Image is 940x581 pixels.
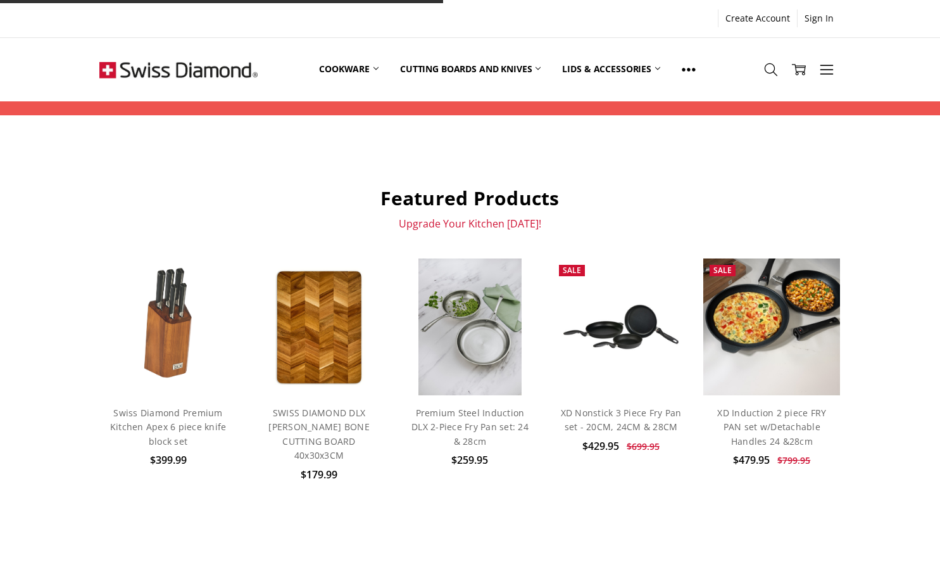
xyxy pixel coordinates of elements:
img: XD Induction 2 piece FRY PAN set w/Detachable Handles 24 &28cm [703,259,840,395]
img: SWISS DIAMOND DLX HERRING BONE CUTTING BOARD 40x30x3CM [263,259,375,395]
a: Cookware [308,41,389,98]
span: $799.95 [777,454,810,466]
a: Show All [671,41,706,98]
p: Upgrade Your Kitchen [DATE]! [99,217,840,230]
a: XD Nonstick 3 Piece Fry Pan set - 20CM, 24CM & 28CM [553,259,689,395]
a: Premium steel DLX 2pc fry pan set (28 and 24cm) life style shot [401,259,538,395]
a: Swiss Diamond Premium Kitchen Apex 6 piece knife block set [110,407,227,447]
a: Swiss Diamond Apex 6 piece knife block set [99,259,236,395]
span: $429.95 [582,439,619,453]
span: $699.95 [627,440,660,452]
span: $179.99 [301,468,337,482]
img: Premium steel DLX 2pc fry pan set (28 and 24cm) life style shot [418,259,521,395]
a: XD Nonstick 3 Piece Fry Pan set - 20CM, 24CM & 28CM [561,407,682,433]
span: Sale [563,265,581,276]
img: Free Shipping On Every Order [99,38,258,101]
span: Sale [713,265,732,276]
span: $479.95 [733,453,770,467]
a: XD Induction 2 piece FRY PAN set w/Detachable Handles 24 &28cm [717,407,826,447]
a: Sign In [798,10,841,27]
a: SWISS DIAMOND DLX HERRING BONE CUTTING BOARD 40x30x3CM [251,259,387,395]
a: Create Account [718,10,797,27]
a: Lids & Accessories [551,41,670,98]
a: Premium Steel Induction DLX 2-Piece Fry Pan set: 24 & 28cm [411,407,529,447]
img: Swiss Diamond Apex 6 piece knife block set [128,259,208,395]
a: SWISS DIAMOND DLX [PERSON_NAME] BONE CUTTING BOARD 40x30x3CM [268,407,370,461]
span: $259.95 [451,453,488,467]
img: XD Nonstick 3 Piece Fry Pan set - 20CM, 24CM & 28CM [553,293,689,361]
h2: Featured Products [99,186,840,210]
span: $399.99 [150,453,187,467]
a: Cutting boards and knives [389,41,552,98]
